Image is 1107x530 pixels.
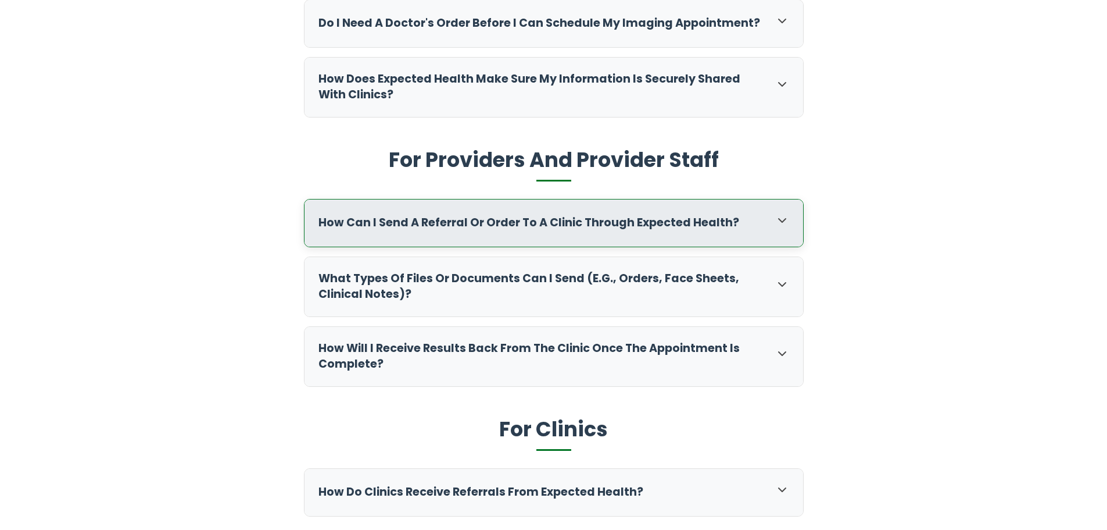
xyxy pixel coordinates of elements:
[318,16,764,31] h3: Do I need a doctor's order before I can schedule my imaging appointment?
[304,469,803,516] div: How do clinics receive referrals from Expected Health?
[318,341,764,372] h3: How will I receive results back from the clinic once the appointment is complete?
[304,147,804,182] h2: For Providers And Provider Staff
[318,215,764,231] h3: How can I send a referral or order to a clinic through Expected Health?
[304,200,803,247] div: How can I send a referral or order to a clinic through Expected Health?
[304,327,803,386] div: How will I receive results back from the clinic once the appointment is complete?
[304,416,804,451] h2: For Clinics
[318,72,764,103] h3: How does Expected Health make sure my information is securely shared with clinics?
[318,271,764,303] h3: What types of files or documents can I send (e.g., orders, face sheets, clinical notes)?
[304,257,803,316] div: What types of files or documents can I send (e.g., orders, face sheets, clinical notes)?
[318,485,764,500] h3: How do clinics receive referrals from Expected Health?
[304,58,803,117] div: How does Expected Health make sure my information is securely shared with clinics?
